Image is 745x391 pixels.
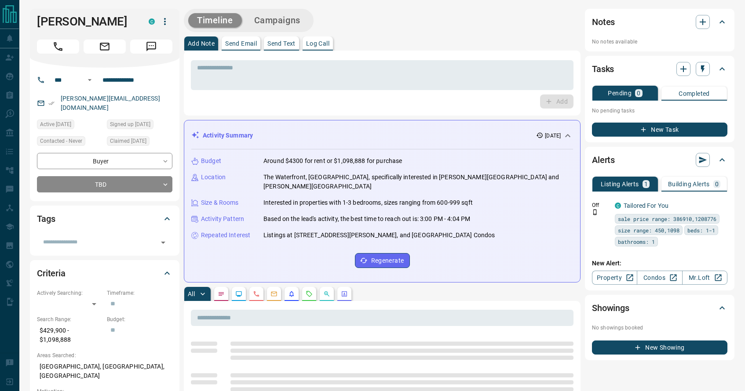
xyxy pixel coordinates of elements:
span: Active [DATE] [40,120,71,129]
svg: Calls [253,290,260,297]
div: condos.ca [615,203,621,209]
div: Notes [592,11,727,33]
div: condos.ca [149,18,155,25]
h2: Tasks [592,62,614,76]
button: Regenerate [355,253,410,268]
div: Tasks [592,58,727,80]
svg: Emails [270,290,278,297]
a: [PERSON_NAME][EMAIL_ADDRESS][DOMAIN_NAME] [61,95,160,111]
svg: Listing Alerts [288,290,295,297]
p: Completed [679,91,710,97]
span: sale price range: 386910,1208776 [618,214,716,223]
button: Open [157,236,169,249]
svg: Agent Actions [341,290,348,297]
svg: Requests [306,290,313,297]
p: New Alert: [592,259,727,268]
div: Tags [37,208,172,229]
p: Activity Pattern [201,214,244,224]
p: Budget [201,156,221,166]
h1: [PERSON_NAME] [37,14,135,29]
svg: Email Verified [48,100,55,106]
p: Send Email [225,40,257,47]
p: Search Range: [37,315,102,323]
p: Pending [608,90,632,96]
p: No showings booked [592,324,727,332]
span: Message [130,40,172,54]
p: Around $4300 for rent or $1,098,888 for purchase [263,156,402,166]
a: Tailored For You [624,202,668,209]
p: Areas Searched: [37,351,172,359]
p: [GEOGRAPHIC_DATA], [GEOGRAPHIC_DATA], [GEOGRAPHIC_DATA] [37,359,172,383]
h2: Alerts [592,153,615,167]
a: Condos [637,271,682,285]
p: Listings at [STREET_ADDRESS][PERSON_NAME], and [GEOGRAPHIC_DATA] Condos [263,231,495,240]
p: Repeated Interest [201,231,250,240]
p: 0 [715,181,719,187]
span: Call [37,40,79,54]
p: Size & Rooms [201,198,239,207]
p: Based on the lead's activity, the best time to reach out is: 3:00 PM - 4:04 PM [263,214,470,224]
p: 1 [644,181,648,187]
a: Property [592,271,637,285]
p: Actively Searching: [37,289,102,297]
p: No notes available [592,38,727,46]
p: Timeframe: [107,289,172,297]
h2: Tags [37,212,55,226]
div: Showings [592,297,727,319]
span: Claimed [DATE] [110,137,146,145]
p: Add Note [188,40,215,47]
p: No pending tasks [592,104,727,117]
div: Mon Aug 11 2025 [107,119,172,132]
p: Listing Alerts [601,181,639,187]
svg: Notes [218,290,225,297]
button: New Task [592,123,727,137]
span: bathrooms: 1 [618,237,655,246]
div: Tue Aug 12 2025 [37,119,102,132]
span: Signed up [DATE] [110,120,150,129]
p: Off [592,201,610,209]
button: Open [84,75,95,85]
p: Activity Summary [203,131,253,140]
p: The Waterfront, [GEOGRAPHIC_DATA], specifically interested in [PERSON_NAME][GEOGRAPHIC_DATA] and ... [263,173,573,191]
p: 0 [637,90,640,96]
p: Budget: [107,315,172,323]
span: size range: 450,1098 [618,226,679,235]
p: Building Alerts [668,181,710,187]
h2: Notes [592,15,615,29]
span: beds: 1-1 [687,226,715,235]
p: Location [201,173,226,182]
p: Interested in properties with 1-3 bedrooms, sizes ranging from 600-999 sqft [263,198,473,207]
svg: Lead Browsing Activity [235,290,242,297]
svg: Opportunities [323,290,330,297]
button: Timeline [188,13,242,28]
div: Mon Aug 11 2025 [107,136,172,148]
div: Alerts [592,149,727,170]
button: New Showing [592,340,727,355]
a: Mr.Loft [682,271,727,285]
span: Contacted - Never [40,137,82,145]
p: [DATE] [545,132,561,140]
p: Send Text [267,40,296,47]
h2: Showings [592,301,629,315]
div: Activity Summary[DATE] [191,127,573,144]
p: Log Call [306,40,329,47]
h2: Criteria [37,266,66,280]
span: Email [84,40,126,54]
p: All [188,291,195,297]
div: TBD [37,176,172,192]
div: Buyer [37,153,172,169]
button: Campaigns [245,13,309,28]
p: $429,900 - $1,098,888 [37,323,102,347]
div: Criteria [37,263,172,284]
svg: Push Notification Only [592,209,598,215]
